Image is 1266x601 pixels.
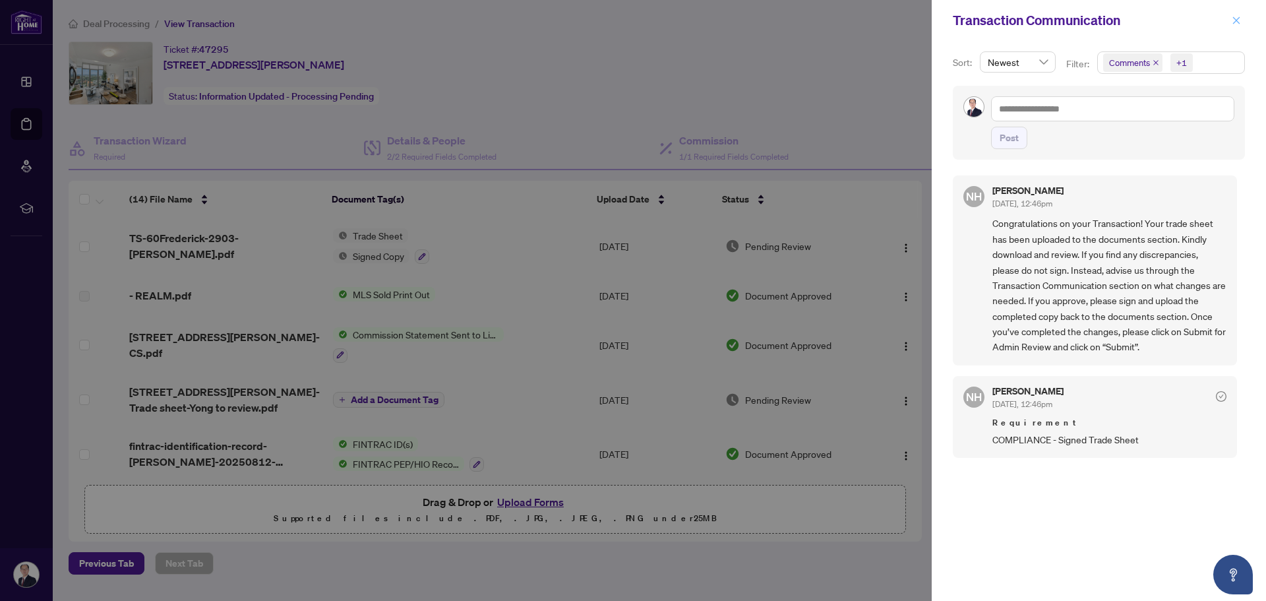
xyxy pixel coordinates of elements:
span: Requirement [992,416,1226,429]
span: NH [966,188,982,205]
h5: [PERSON_NAME] [992,186,1064,195]
span: close [1153,59,1159,66]
span: Comments [1109,56,1150,69]
span: check-circle [1216,391,1226,402]
span: NH [966,389,982,406]
span: COMPLIANCE - Signed Trade Sheet [992,432,1226,447]
span: [DATE], 12:46pm [992,399,1052,409]
img: Profile Icon [964,97,984,117]
div: +1 [1176,56,1187,69]
div: Transaction Communication [953,11,1228,30]
p: Sort: [953,55,975,70]
span: Comments [1103,53,1162,72]
button: Open asap [1213,555,1253,594]
span: [DATE], 12:46pm [992,199,1052,208]
p: Filter: [1066,57,1091,71]
span: Congratulations on your Transaction! Your trade sheet has been uploaded to the documents section.... [992,216,1226,354]
h5: [PERSON_NAME] [992,387,1064,396]
span: Newest [988,52,1048,72]
span: close [1232,16,1241,25]
button: Post [991,127,1027,149]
